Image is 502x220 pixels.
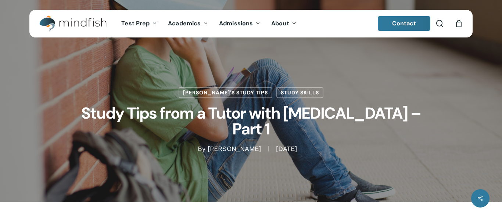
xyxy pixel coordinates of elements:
[268,147,304,152] span: [DATE]
[276,87,323,98] a: Study Skills
[179,87,272,98] a: [PERSON_NAME]'s Study Tips
[67,98,435,144] h1: Study Tips from a Tutor with [MEDICAL_DATA] – Part 1
[116,10,302,37] nav: Main Menu
[271,19,289,27] span: About
[121,19,150,27] span: Test Prep
[198,147,205,152] span: By
[378,16,431,31] a: Contact
[162,21,214,27] a: Academics
[219,19,253,27] span: Admissions
[29,10,473,37] header: Main Menu
[392,19,416,27] span: Contact
[455,19,463,28] a: Cart
[266,21,302,27] a: About
[214,21,266,27] a: Admissions
[208,145,261,153] a: [PERSON_NAME]
[116,21,162,27] a: Test Prep
[168,19,201,27] span: Academics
